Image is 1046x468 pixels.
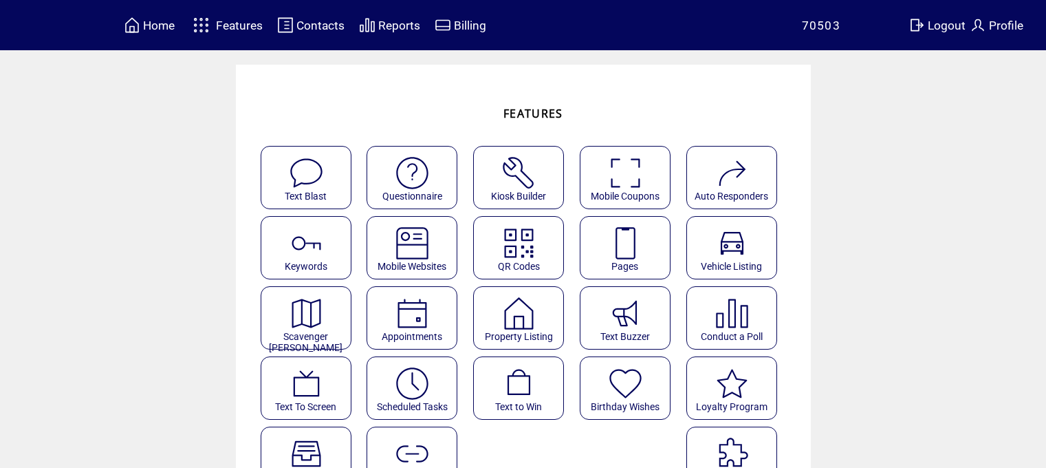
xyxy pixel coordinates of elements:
a: QR Codes [473,216,573,279]
a: Reports [357,14,422,36]
a: Text Blast [261,146,360,209]
span: Text Blast [285,191,327,202]
img: tool%201.svg [501,155,537,191]
span: FEATURES [503,106,563,121]
span: Mobile Coupons [591,191,660,202]
span: Text To Screen [275,401,336,412]
span: Text to Win [495,401,542,412]
img: contacts.svg [277,17,294,34]
span: Text Buzzer [600,331,650,342]
a: Vehicle Listing [686,216,786,279]
img: mobile-websites.svg [394,225,431,262]
a: Pages [580,216,679,279]
a: Profile [968,14,1025,36]
img: features.svg [189,14,213,36]
span: Mobile Websites [378,261,446,272]
a: Questionnaire [367,146,466,209]
a: Mobile Websites [367,216,466,279]
img: poll.svg [714,295,750,332]
a: Text Buzzer [580,286,679,350]
img: vehicle-listing.svg [714,225,750,262]
img: auto-responders.svg [714,155,750,191]
span: Vehicle Listing [701,261,762,272]
a: Home [122,14,177,36]
span: Keywords [285,261,327,272]
span: Birthday Wishes [591,401,660,412]
img: property-listing.svg [501,295,537,332]
img: exit.svg [908,17,925,34]
a: Birthday Wishes [580,357,679,420]
a: Text To Screen [261,357,360,420]
span: Contacts [296,19,345,32]
a: Text to Win [473,357,573,420]
span: Reports [378,19,420,32]
img: home.svg [124,17,140,34]
img: landing-pages.svg [607,225,644,262]
img: text-to-screen.svg [288,365,325,402]
span: Auto Responders [695,191,768,202]
span: Features [216,19,263,32]
span: Pages [611,261,638,272]
span: Loyalty Program [696,401,767,412]
span: Profile [989,19,1023,32]
a: Logout [906,14,968,36]
img: profile.svg [970,17,986,34]
img: creidtcard.svg [435,17,451,34]
a: Mobile Coupons [580,146,679,209]
img: appointments.svg [394,295,431,332]
img: chart.svg [359,17,375,34]
img: keywords.svg [288,225,325,262]
span: Scheduled Tasks [377,401,448,412]
a: Billing [433,14,488,36]
img: text-to-win.svg [501,365,537,402]
span: Questionnaire [382,191,442,202]
img: loyalty-program.svg [714,365,750,402]
span: Appointments [382,331,442,342]
span: Logout [928,19,966,32]
span: Kiosk Builder [491,191,546,202]
img: text-blast.svg [288,155,325,191]
a: Scavenger [PERSON_NAME] [261,286,360,350]
a: Features [187,12,265,39]
span: Conduct a Poll [701,331,763,342]
img: text-buzzer.svg [607,295,644,332]
img: birthday-wishes.svg [607,365,644,402]
a: Property Listing [473,286,573,350]
span: QR Codes [498,261,540,272]
a: Appointments [367,286,466,350]
a: Keywords [261,216,360,279]
a: Contacts [275,14,347,36]
a: Loyalty Program [686,357,786,420]
a: Auto Responders [686,146,786,209]
img: questionnaire.svg [394,155,431,191]
img: scavenger.svg [288,295,325,332]
a: Conduct a Poll [686,286,786,350]
img: scheduled-tasks.svg [394,365,431,402]
span: 70503 [802,19,841,32]
span: Home [143,19,175,32]
a: Kiosk Builder [473,146,573,209]
img: coupons.svg [607,155,644,191]
span: Billing [454,19,486,32]
span: Scavenger [PERSON_NAME] [269,331,342,353]
a: Scheduled Tasks [367,357,466,420]
img: qr.svg [501,225,537,262]
span: Property Listing [485,331,553,342]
